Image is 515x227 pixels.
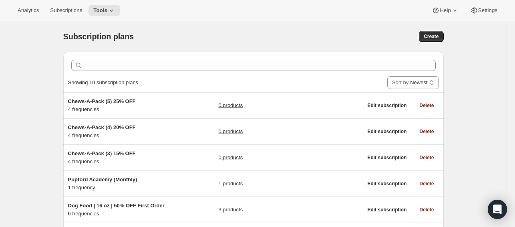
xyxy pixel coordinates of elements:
[68,203,165,209] span: Dog Food | 16 oz | 50% OFF First Order
[68,124,136,130] span: Chews-A-Pack (4) 20% OFF
[419,31,443,42] button: Create
[367,102,406,109] span: Edit subscription
[367,128,406,135] span: Edit subscription
[367,154,406,161] span: Edit subscription
[68,202,168,218] div: 6 frequencies
[478,7,497,14] span: Settings
[414,204,439,215] button: Delete
[68,150,168,166] div: 4 frequencies
[68,97,168,113] div: 4 frequencies
[68,79,139,85] span: Showing 10 subscription plans
[362,178,411,189] button: Edit subscription
[367,180,406,187] span: Edit subscription
[68,176,168,192] div: 1 frequency
[414,152,439,163] button: Delete
[218,101,243,109] a: 0 products
[63,32,134,41] span: Subscription plans
[440,7,451,14] span: Help
[427,5,463,16] button: Help
[465,5,502,16] button: Settings
[218,154,243,162] a: 0 products
[13,5,44,16] button: Analytics
[362,204,411,215] button: Edit subscription
[218,180,243,188] a: 1 products
[18,7,39,14] span: Analytics
[362,100,411,111] button: Edit subscription
[419,154,434,161] span: Delete
[45,5,87,16] button: Subscriptions
[419,180,434,187] span: Delete
[362,126,411,137] button: Edit subscription
[68,98,136,104] span: Chews-A-Pack (5) 25% OFF
[419,102,434,109] span: Delete
[414,126,439,137] button: Delete
[424,33,439,40] span: Create
[68,150,136,156] span: Chews-A-Pack (3) 15% OFF
[414,100,439,111] button: Delete
[93,7,107,14] span: Tools
[419,207,434,213] span: Delete
[68,124,168,140] div: 4 frequencies
[218,128,243,136] a: 0 products
[419,128,434,135] span: Delete
[367,207,406,213] span: Edit subscription
[50,7,82,14] span: Subscriptions
[488,200,507,219] div: Open Intercom Messenger
[68,176,137,182] span: Pupford Academy (Monthly)
[89,5,120,16] button: Tools
[414,178,439,189] button: Delete
[218,206,243,214] a: 3 products
[362,152,411,163] button: Edit subscription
